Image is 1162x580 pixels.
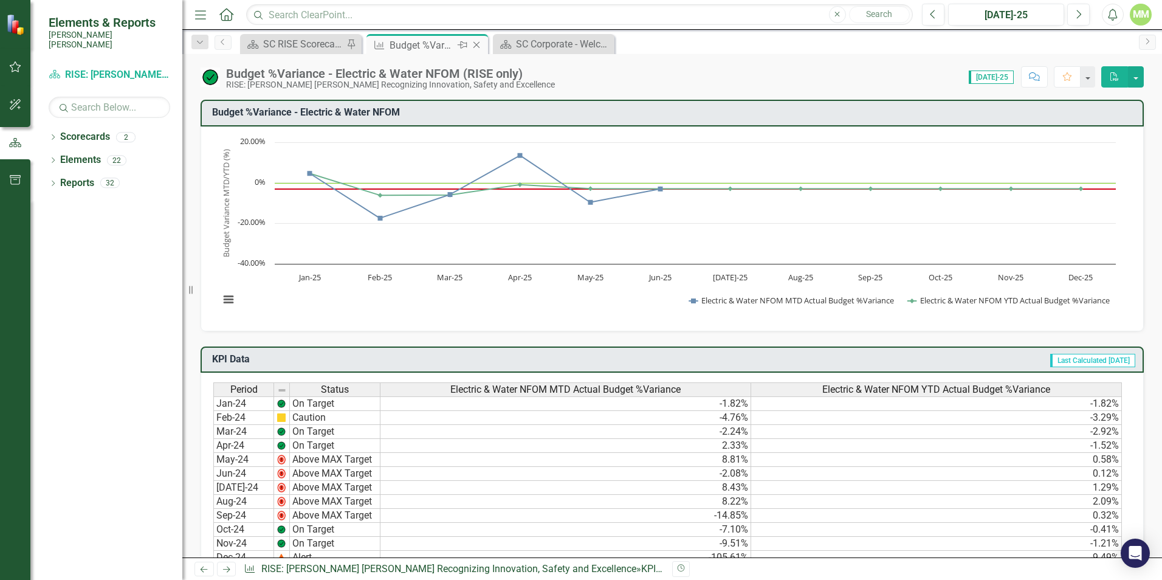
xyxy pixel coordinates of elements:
[290,467,380,481] td: Above MAX Target
[238,216,266,227] text: -20.00%
[588,186,593,191] path: May-25, -2.91026105. Electric & Water NFOM YTD Actual Budget %Variance .
[290,439,380,453] td: On Target
[49,15,170,30] span: Elements & Reports
[290,495,380,509] td: Above MAX Target
[213,396,274,411] td: Jan-24
[380,411,751,425] td: -4.76%
[799,186,803,191] path: Aug-25, -2.93313854. Electric & Water NFOM YTD Actual Budget %Variance .
[277,385,287,395] img: 8DAGhfEEPCf229AAAAAElFTkSuQmCC
[277,455,286,464] img: 2Q==
[213,467,274,481] td: Jun-24
[213,425,274,439] td: Mar-24
[516,36,611,52] div: SC Corporate - Welcome to ClearPoint
[518,182,523,187] path: Apr-25, -0.9509906. Electric & Water NFOM YTD Actual Budget %Variance .
[213,136,1131,319] div: Chart. Highcharts interactive chart.
[751,537,1122,551] td: -1.21%
[107,155,126,165] div: 22
[380,551,751,565] td: -105.61%
[213,537,274,551] td: Nov-24
[822,384,1050,395] span: Electric & Water NFOM YTD Actual Budget %Variance
[378,215,383,220] path: Feb-25, -17.46251683. Electric & Water NFOM MTD Actual Budget %Variance .
[908,295,1111,306] button: Show Electric & Water NFOM YTD Actual Budget %Variance
[496,36,611,52] a: SC Corporate - Welcome to ClearPoint
[751,425,1122,439] td: -2.92%
[969,71,1014,84] span: [DATE]-25
[277,399,286,409] img: Z
[213,495,274,509] td: Aug-24
[221,149,232,257] text: Budget Variance MTD/YTD (%)
[751,467,1122,481] td: 0.12%
[277,427,286,437] img: Z
[751,453,1122,467] td: 0.58%
[1009,186,1014,191] path: Nov-25, -2.93313854. Electric & Water NFOM YTD Actual Budget %Variance .
[321,384,349,395] span: Status
[1130,4,1152,26] div: MM
[116,132,136,142] div: 2
[238,257,266,268] text: -40.00%
[689,295,895,306] button: Show Electric & Water NFOM MTD Actual Budget %Variance
[290,551,380,565] td: Alert
[751,411,1122,425] td: -3.29%
[243,36,343,52] a: SC RISE Scorecard - Welcome to ClearPoint
[49,68,170,82] a: RISE: [PERSON_NAME] [PERSON_NAME] Recognizing Innovation, Safety and Excellence
[866,9,892,19] span: Search
[244,562,663,576] div: » »
[751,481,1122,495] td: 1.29%
[60,153,101,167] a: Elements
[713,272,748,283] text: [DATE]-25
[380,453,751,467] td: 8.81%
[450,384,681,395] span: Electric & Water NFOM MTD Actual Budget %Variance
[100,178,120,188] div: 32
[213,439,274,453] td: Apr-24
[212,107,1136,118] h3: Budget %Variance - Electric & Water NFOM
[213,453,274,467] td: May-24
[1079,186,1084,191] path: Dec-25, -2.93313854. Electric & Water NFOM YTD Actual Budget %Variance .
[380,495,751,509] td: 8.22%
[751,439,1122,453] td: -1.52%
[246,4,913,26] input: Search ClearPoint...
[518,153,523,157] path: Apr-25, 13.49434429. Electric & Water NFOM MTD Actual Budget %Variance .
[380,439,751,453] td: 2.33%
[290,537,380,551] td: On Target
[868,186,873,191] path: Sep-25, -2.93313854. Electric & Water NFOM YTD Actual Budget %Variance .
[277,525,286,534] img: Z
[368,272,392,283] text: Feb-25
[290,425,380,439] td: On Target
[380,396,751,411] td: -1.82%
[308,153,663,220] g: Electric & Water NFOM MTD Actual Budget %Variance , line 1 of 2 with 12 data points.
[277,539,286,548] img: Z
[49,97,170,118] input: Search Below...
[230,384,258,395] span: Period
[298,272,321,283] text: Jan-25
[290,523,380,537] td: On Target
[858,272,882,283] text: Sep-25
[588,199,593,204] path: May-25, -9.6330362. Electric & Water NFOM MTD Actual Budget %Variance .
[277,441,286,451] img: Z
[380,509,751,523] td: -14.85%
[213,411,274,425] td: Feb-24
[751,523,1122,537] td: -0.41%
[220,291,237,308] button: View chart menu, Chart
[751,509,1122,523] td: 0.32%
[212,354,493,365] h3: KPI Data
[240,136,266,147] text: 20.00%
[277,469,286,478] img: 2Q==
[380,467,751,481] td: -2.08%
[290,481,380,495] td: Above MAX Target
[952,8,1060,22] div: [DATE]-25
[380,481,751,495] td: 8.43%
[658,186,663,191] path: Jun-25, -3.04925207. Electric & Water NFOM MTD Actual Budget %Variance .
[213,509,274,523] td: Sep-24
[448,192,453,197] path: Mar-25, -5.79590546. Electric & Water NFOM MTD Actual Budget %Variance .
[290,453,380,467] td: Above MAX Target
[948,4,1064,26] button: [DATE]-25
[308,171,312,176] path: Jan-25, 4.62180741. Electric & Water NFOM MTD Actual Budget %Variance .
[60,130,110,144] a: Scorecards
[261,563,636,575] a: RISE: [PERSON_NAME] [PERSON_NAME] Recognizing Innovation, Safety and Excellence
[277,497,286,506] img: 2Q==
[1121,539,1150,568] div: Open Intercom Messenger
[290,396,380,411] td: On Target
[751,551,1122,565] td: -9.49%
[390,38,455,53] div: Budget %Variance - Electric & Water NFOM (RISE only)
[751,495,1122,509] td: 2.09%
